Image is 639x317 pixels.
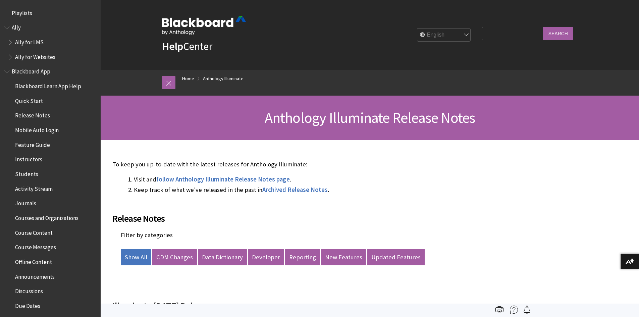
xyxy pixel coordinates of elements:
[12,7,32,16] span: Playlists
[15,51,55,60] span: Ally for Websites
[198,249,247,265] a: Data Dictionary
[248,249,284,265] a: Developer
[162,16,246,35] img: Blackboard by Anthology
[15,212,78,221] span: Courses and Organizations
[134,185,528,195] li: Keep track of what we've released in the past in .
[543,27,573,40] input: Search
[285,249,320,265] a: Reporting
[15,37,44,46] span: Ally for LMS
[156,175,290,183] a: follow Anthology Illuminate Release Notes page
[495,306,503,314] img: Print
[15,139,50,148] span: Feature Guide
[15,154,42,163] span: Instructors
[15,271,55,280] span: Announcements
[15,198,36,207] span: Journals
[523,306,531,314] img: Follow this page
[15,242,56,251] span: Course Messages
[367,249,425,265] a: Updated Features
[15,285,43,295] span: Discussions
[15,227,53,236] span: Course Content
[182,74,194,83] a: Home
[152,249,197,265] a: CDM Changes
[417,29,471,42] select: Site Language Selector
[15,300,40,309] span: Due Dates
[162,40,212,53] a: HelpCenter
[15,124,59,134] span: Mobile Auto Login
[112,291,528,313] h2: Illuminate [DATE] Release
[121,249,151,265] a: Show All
[15,168,38,177] span: Students
[134,175,528,184] li: Visit and .
[262,186,328,194] a: Archived Release Notes
[156,175,290,183] span: follow Anthology Illuminate Release Notes page
[265,108,475,127] span: Anthology Illuminate Release Notes
[15,110,50,119] span: Release Notes
[4,22,97,63] nav: Book outline for Anthology Ally Help
[510,306,518,314] img: More help
[121,231,173,239] label: Filter by categories
[112,160,528,169] p: To keep you up-to-date with the latest releases for Anthology Illuminate:
[12,66,50,75] span: Blackboard App
[112,203,528,225] h2: Release Notes
[4,7,97,19] nav: Book outline for Playlists
[15,81,81,90] span: Blackboard Learn App Help
[162,40,183,53] strong: Help
[15,95,43,104] span: Quick Start
[12,22,21,31] span: Ally
[15,256,52,265] span: Offline Content
[15,183,53,192] span: Activity Stream
[321,249,366,265] a: New Features
[203,74,244,83] a: Anthology Illuminate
